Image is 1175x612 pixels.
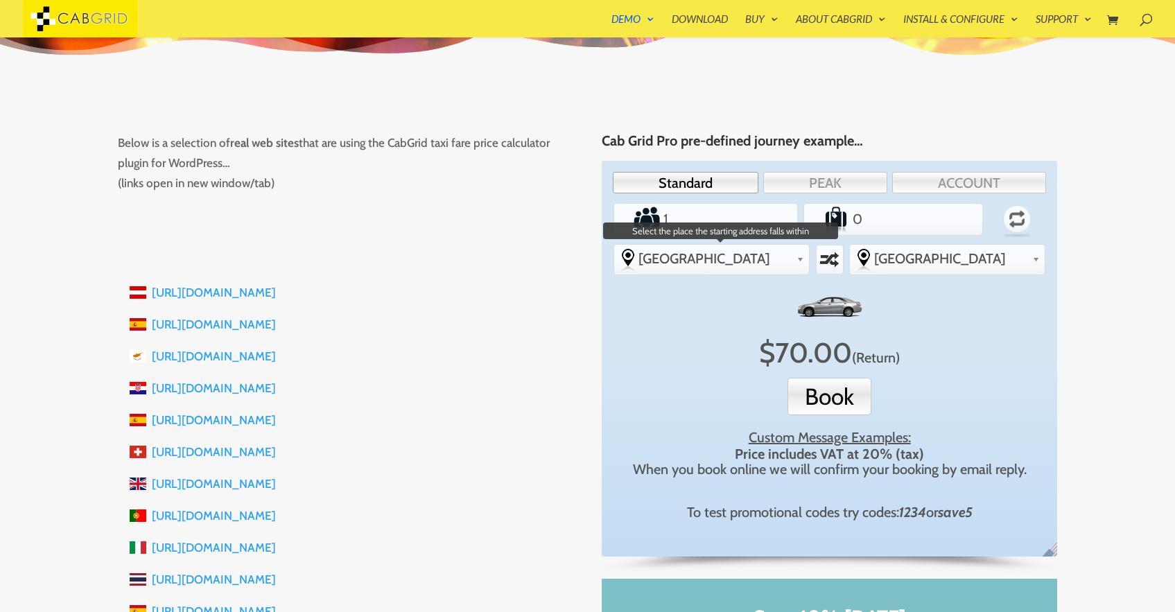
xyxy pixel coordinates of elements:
[672,14,728,37] a: Download
[899,504,926,521] em: 1234
[152,572,276,586] a: [URL][DOMAIN_NAME]
[745,14,778,37] a: Buy
[874,250,1027,267] span: [GEOGRAPHIC_DATA]
[152,509,276,523] a: [URL][DOMAIN_NAME]
[614,245,809,272] div: Select the place the starting address falls within
[616,205,661,233] label: Number of Passengers
[938,504,973,521] em: save5
[850,205,937,233] input: Number of Suitcases
[152,317,276,331] a: [URL][DOMAIN_NAME]
[602,133,1058,155] h4: Cab Grid Pro pre-defined journey example…
[613,172,758,193] a: Standard
[818,247,841,272] label: Swap selected destinations
[611,14,654,37] a: Demo
[23,10,137,24] a: CabGrid Taxi Plugin
[749,429,911,446] u: Custom Message Examples:
[620,446,1040,476] div: When you book online we will confirm your booking by email reply.
[152,286,276,299] a: [URL][DOMAIN_NAME]
[118,133,574,193] p: Below is a selection of that are using the CabGrid taxi fare price calculator plugin for WordPres...
[759,335,775,369] span: $
[763,172,887,193] a: PEAK
[152,413,276,427] a: [URL][DOMAIN_NAME]
[152,381,276,395] a: [URL][DOMAIN_NAME]
[787,378,871,415] button: Book
[152,541,276,554] a: [URL][DOMAIN_NAME]
[152,477,276,491] a: [URL][DOMAIN_NAME]
[735,446,924,462] strong: Price includes VAT at 20% (tax)
[806,205,850,233] label: Number of Suitcases
[850,245,1045,272] div: Select the place the destination address is within
[852,349,900,366] span: Click to switch
[796,14,886,37] a: About CabGrid
[152,349,276,363] a: [URL][DOMAIN_NAME]
[230,136,299,150] strong: real web sites
[1039,540,1068,569] span: English
[638,250,791,267] span: [GEOGRAPHIC_DATA]
[1036,14,1092,37] a: Support
[620,504,1040,521] div: To test promotional codes try codes: or
[152,445,276,459] a: [URL][DOMAIN_NAME]
[661,205,750,233] input: Number of Passengers
[795,287,864,327] img: Standard
[775,335,852,369] span: 70.00
[903,14,1018,37] a: Install & Configure
[991,199,1044,239] label: Return
[892,172,1046,193] a: ACCOUNT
